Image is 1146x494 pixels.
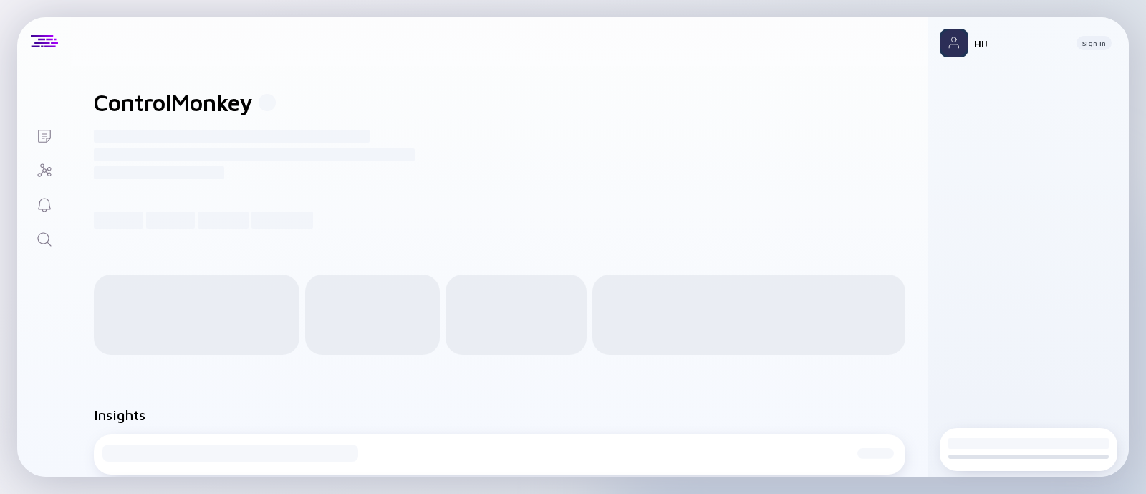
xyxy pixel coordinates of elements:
[17,118,71,152] a: Lists
[940,29,968,57] img: Profile Picture
[17,152,71,186] a: Investor Map
[94,89,253,116] h1: ControlMonkey
[94,407,145,423] h2: Insights
[1077,36,1112,50] button: Sign In
[974,37,1065,49] div: Hi!
[17,186,71,221] a: Reminders
[17,221,71,255] a: Search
